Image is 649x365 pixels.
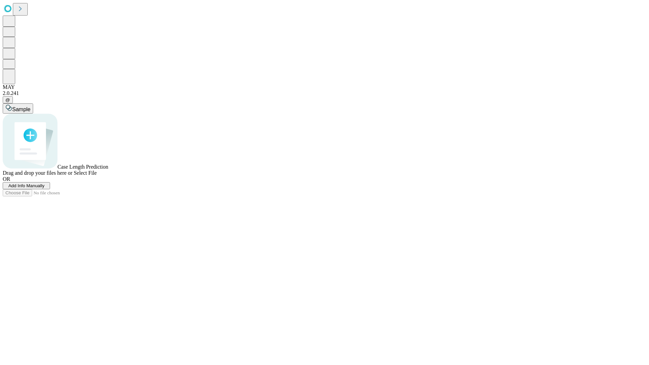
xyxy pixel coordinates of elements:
span: Drag and drop your files here or [3,170,72,176]
div: MAY [3,84,646,90]
button: Add Info Manually [3,182,50,189]
button: @ [3,96,13,103]
span: @ [5,97,10,102]
button: Sample [3,103,33,114]
span: Case Length Prediction [57,164,108,170]
span: Sample [12,106,30,112]
div: 2.0.241 [3,90,646,96]
span: Add Info Manually [8,183,45,188]
span: OR [3,176,10,182]
span: Select File [74,170,97,176]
